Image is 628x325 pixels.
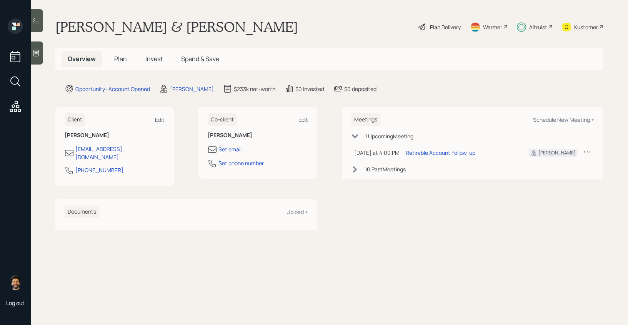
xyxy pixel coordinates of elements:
[145,55,163,63] span: Invest
[155,116,165,123] div: Edit
[298,116,308,123] div: Edit
[170,85,214,93] div: [PERSON_NAME]
[68,55,96,63] span: Overview
[65,132,165,139] h6: [PERSON_NAME]
[65,113,85,126] h6: Client
[218,145,242,153] div: Set email
[483,23,502,31] div: Warmer
[8,275,23,290] img: eric-schwartz-headshot.png
[365,165,406,173] div: 10 Past Meeting s
[351,113,380,126] h6: Meetings
[75,145,165,161] div: [EMAIL_ADDRESS][DOMAIN_NAME]
[6,299,25,307] div: Log out
[406,149,475,157] div: Retirable Account Follow-up
[344,85,376,93] div: $0 deposited
[365,132,413,140] div: 1 Upcoming Meeting
[55,18,298,35] h1: [PERSON_NAME] & [PERSON_NAME]
[430,23,461,31] div: Plan Delivery
[75,166,123,174] div: [PHONE_NUMBER]
[529,23,547,31] div: Altruist
[234,85,275,93] div: $233k net-worth
[208,132,308,139] h6: [PERSON_NAME]
[287,208,308,216] div: Upload +
[65,206,99,218] h6: Documents
[75,85,150,93] div: Opportunity · Account Opened
[181,55,219,63] span: Spend & Save
[114,55,127,63] span: Plan
[533,116,594,123] div: Schedule New Meeting +
[295,85,324,93] div: $0 invested
[218,159,264,167] div: Set phone number
[208,113,237,126] h6: Co-client
[354,149,400,157] div: [DATE] at 4:00 PM
[574,23,598,31] div: Kustomer
[538,149,576,156] div: [PERSON_NAME]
